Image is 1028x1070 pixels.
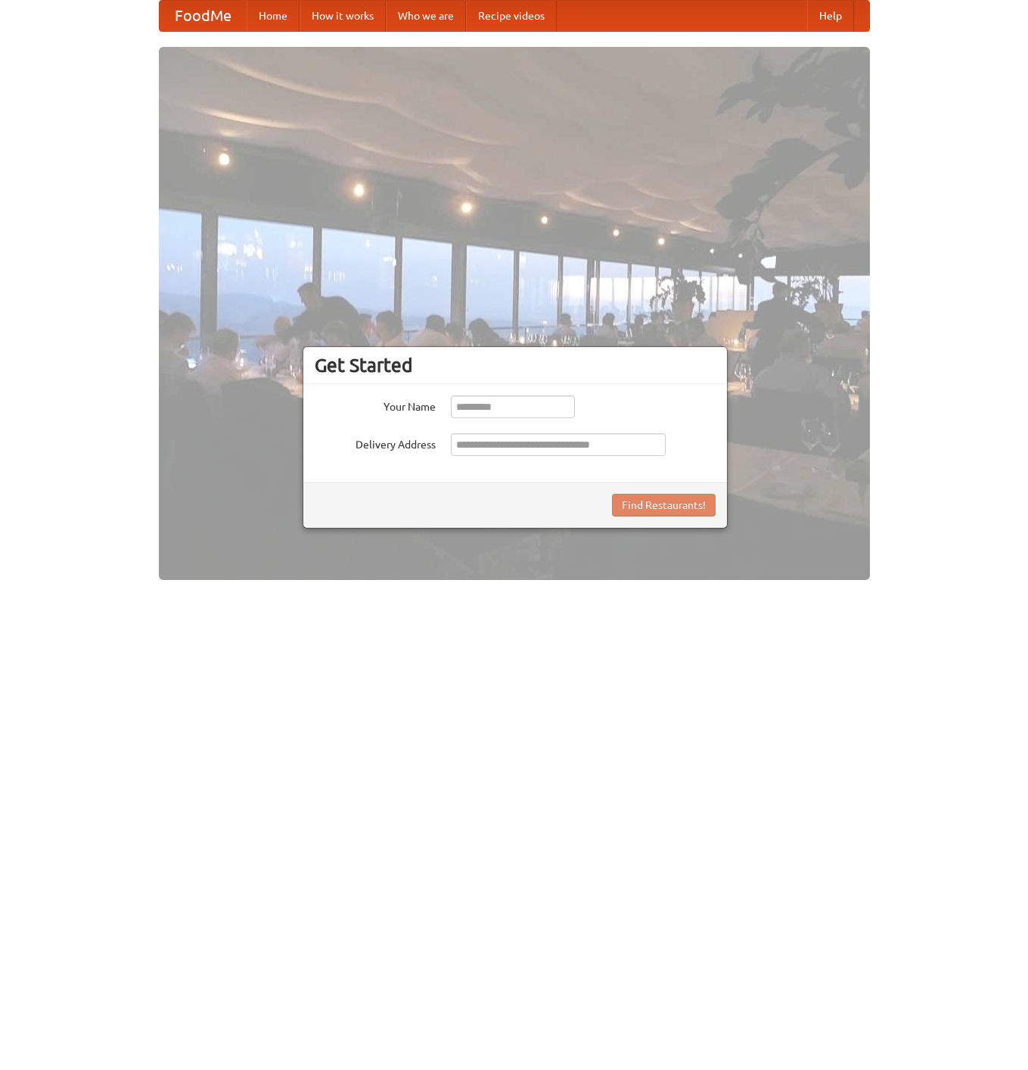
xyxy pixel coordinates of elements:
[807,1,854,31] a: Help
[160,1,247,31] a: FoodMe
[247,1,300,31] a: Home
[386,1,466,31] a: Who we are
[315,354,716,377] h3: Get Started
[300,1,386,31] a: How it works
[315,395,436,414] label: Your Name
[466,1,557,31] a: Recipe videos
[612,494,716,516] button: Find Restaurants!
[315,433,436,452] label: Delivery Address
